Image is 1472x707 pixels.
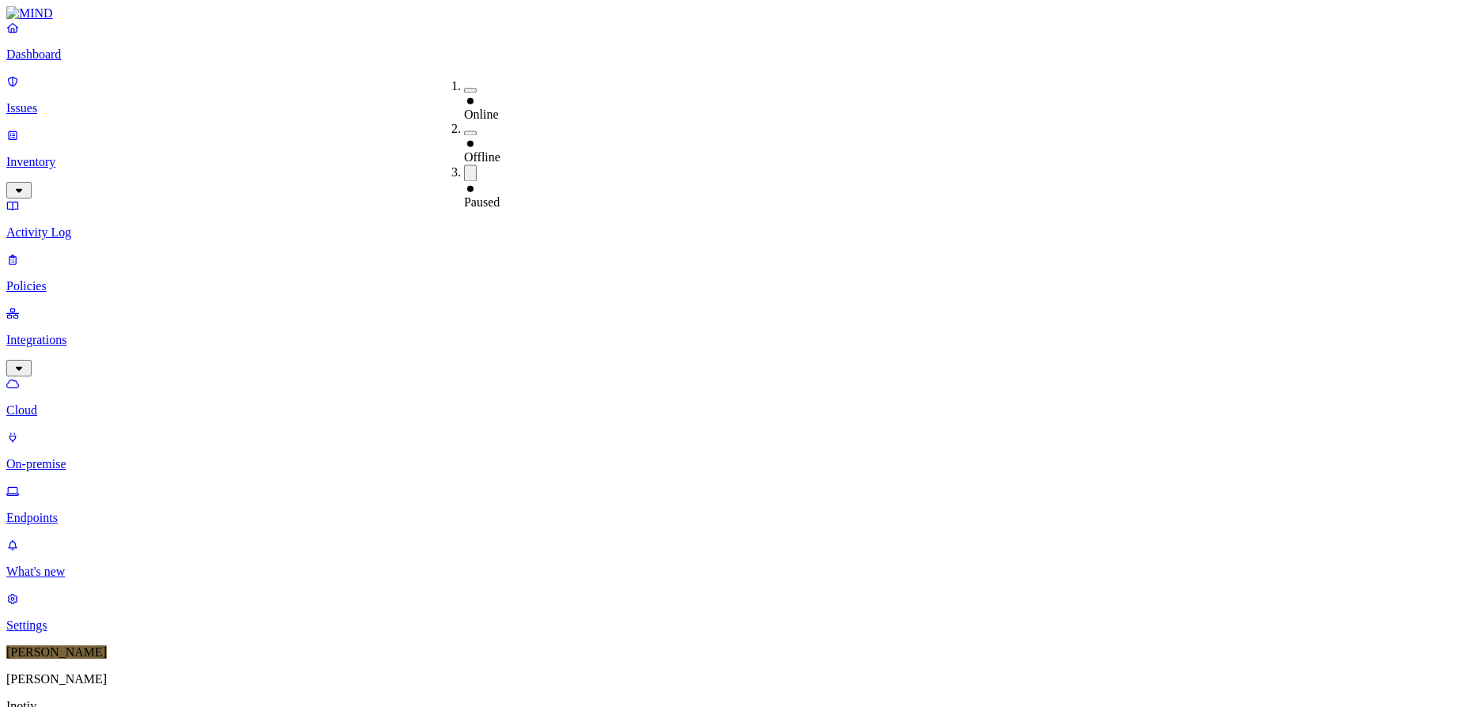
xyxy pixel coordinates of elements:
p: What's new [6,565,1466,579]
p: Cloud [6,403,1466,418]
a: Policies [6,252,1466,293]
p: Activity Log [6,225,1466,240]
a: On-premise [6,430,1466,471]
a: Settings [6,592,1466,633]
a: Endpoints [6,484,1466,525]
p: Endpoints [6,511,1466,525]
p: [PERSON_NAME] [6,672,1466,686]
a: What's new [6,538,1466,579]
a: Inventory [6,128,1466,196]
p: Policies [6,279,1466,293]
p: Inventory [6,155,1466,169]
p: On-premise [6,457,1466,471]
span: [PERSON_NAME] [6,645,107,659]
a: Integrations [6,306,1466,374]
a: Activity Log [6,198,1466,240]
p: Dashboard [6,47,1466,62]
p: Integrations [6,333,1466,347]
a: MIND [6,6,1466,21]
a: Issues [6,74,1466,115]
a: Cloud [6,376,1466,418]
img: MIND [6,6,53,21]
p: Issues [6,101,1466,115]
a: Dashboard [6,21,1466,62]
p: Settings [6,618,1466,633]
